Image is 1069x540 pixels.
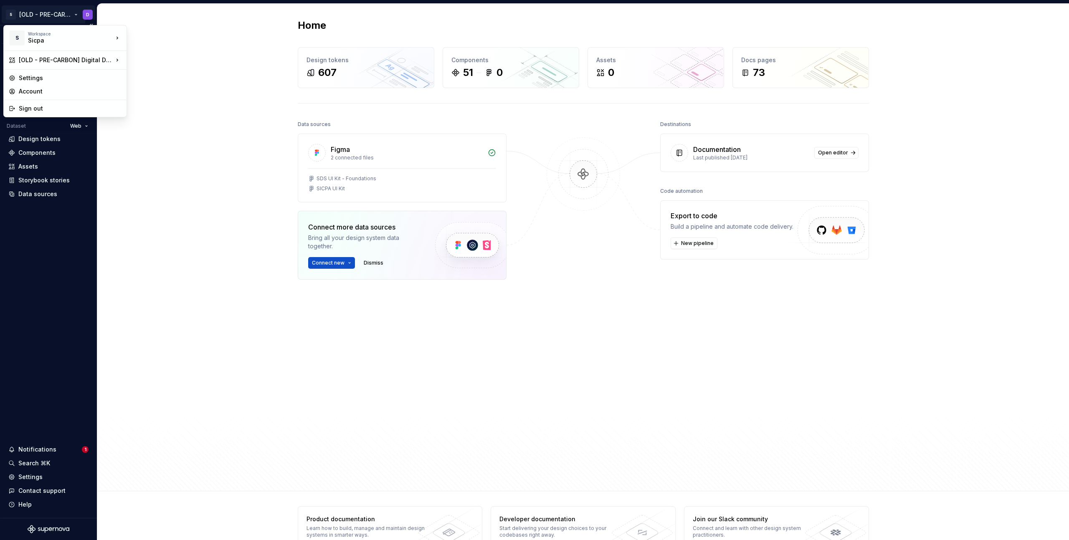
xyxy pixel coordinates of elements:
div: [OLD - PRE-CARBON] Digital Design System [19,56,113,64]
div: Workspace [28,31,113,36]
div: S [10,30,25,45]
div: Sign out [19,104,122,113]
div: Sicpa [28,36,99,45]
div: Settings [19,74,122,82]
div: Account [19,87,122,96]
